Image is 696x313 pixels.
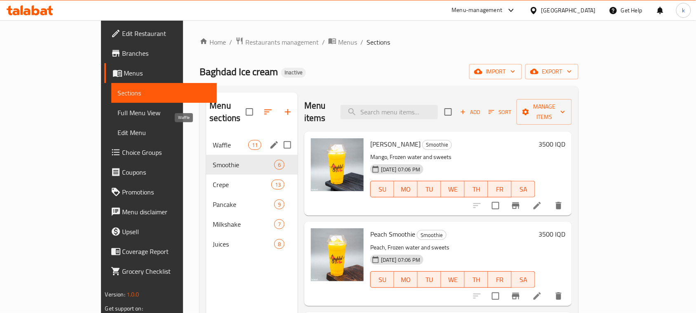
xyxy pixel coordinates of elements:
[483,106,517,119] span: Sort items
[122,167,211,177] span: Coupons
[374,274,391,286] span: SU
[122,207,211,217] span: Menu disclaimer
[200,62,278,81] span: Baghdad Ice cream
[506,196,526,216] button: Branch-specific-item
[229,37,232,47] li: /
[275,161,284,169] span: 6
[469,64,522,79] button: import
[370,181,394,197] button: SU
[118,108,211,118] span: Full Menu View
[111,83,217,103] a: Sections
[281,68,306,78] div: Inactive
[271,180,285,190] div: items
[122,227,211,237] span: Upsell
[274,199,285,209] div: items
[491,183,508,195] span: FR
[487,197,504,214] span: Select to update
[206,214,298,234] div: Milkshake7
[532,201,542,211] a: Edit menu item
[538,138,565,150] h6: 3500 IQD
[311,138,364,191] img: Mango Smoothie
[213,239,274,249] span: Juices
[459,107,481,117] span: Add
[488,181,512,197] button: FR
[397,183,414,195] span: MO
[104,24,217,43] a: Edit Restaurant
[423,140,451,149] span: Smoothie
[421,274,438,286] span: TU
[523,102,565,122] span: Manage items
[476,66,515,77] span: import
[104,222,217,242] a: Upsell
[370,138,421,150] span: [PERSON_NAME]
[549,196,569,216] button: delete
[275,221,284,228] span: 7
[422,140,452,150] div: Smoothie
[122,187,211,197] span: Promotions
[465,271,488,288] button: TH
[338,37,357,47] span: Menus
[104,43,217,63] a: Branches
[206,175,298,194] div: Crepe13
[278,102,298,122] button: Add section
[122,28,211,38] span: Edit Restaurant
[122,48,211,58] span: Branches
[272,181,284,189] span: 13
[487,287,504,305] span: Select to update
[506,286,526,306] button: Branch-specific-item
[440,103,457,121] span: Select section
[104,202,217,222] a: Menu disclaimer
[206,234,298,254] div: Juices8
[258,102,278,122] span: Sort sections
[213,160,274,170] span: Smoothie
[394,181,418,197] button: MO
[465,181,488,197] button: TH
[489,107,511,117] span: Sort
[206,135,298,155] div: Waffle11edit
[275,201,284,209] span: 9
[206,155,298,175] div: Smoothie6
[275,240,284,248] span: 8
[104,182,217,202] a: Promotions
[441,181,465,197] button: WE
[249,141,261,149] span: 11
[457,106,483,119] button: Add
[311,228,364,281] img: Peach Smoothie
[281,69,306,76] span: Inactive
[417,230,446,240] span: Smoothie
[111,103,217,123] a: Full Menu View
[515,183,532,195] span: SA
[457,106,483,119] span: Add item
[468,183,485,195] span: TH
[104,63,217,83] a: Menus
[468,274,485,286] span: TH
[104,162,217,182] a: Coupons
[127,289,139,300] span: 1.0.0
[397,274,414,286] span: MO
[444,183,461,195] span: WE
[549,286,569,306] button: delete
[417,230,447,240] div: Smoothie
[541,6,596,15] div: [GEOGRAPHIC_DATA]
[370,271,394,288] button: SU
[367,37,390,47] span: Sections
[394,271,418,288] button: MO
[441,271,465,288] button: WE
[213,180,271,190] span: Crepe
[122,147,211,157] span: Choice Groups
[370,152,535,162] p: Mango, Frozen water and sweets
[122,266,211,276] span: Grocery Checklist
[444,274,461,286] span: WE
[532,291,542,301] a: Edit menu item
[525,64,578,79] button: export
[111,123,217,142] a: Edit Menu
[235,37,319,47] a: Restaurants management
[378,166,423,173] span: [DATE] 07:06 PM
[374,183,391,195] span: SU
[118,88,211,98] span: Sections
[341,105,438,119] input: search
[245,37,319,47] span: Restaurants management
[328,37,357,47] a: Menus
[213,140,248,150] span: Waffle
